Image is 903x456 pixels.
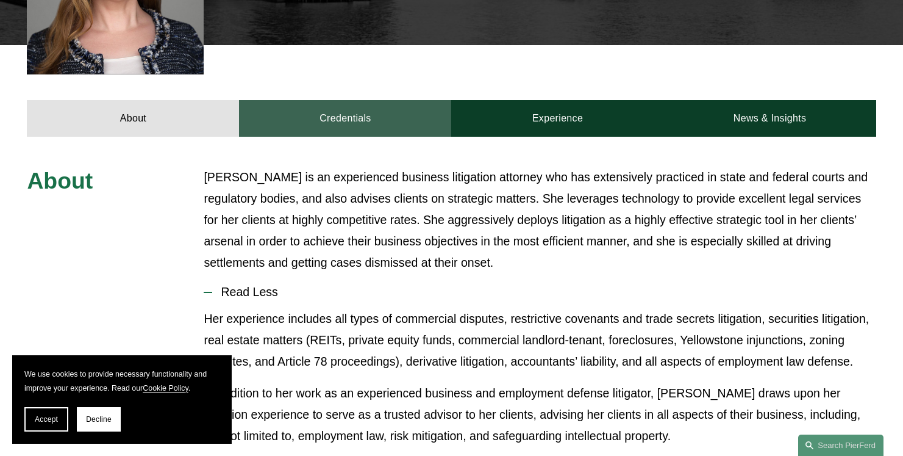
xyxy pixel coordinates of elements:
[239,100,451,137] a: Credentials
[27,168,93,194] span: About
[143,384,188,393] a: Cookie Policy
[27,100,239,137] a: About
[204,308,876,373] p: Her experience includes all types of commercial disputes, restrictive covenants and trade secrets...
[798,435,883,456] a: Search this site
[86,415,112,424] span: Decline
[77,407,121,432] button: Decline
[204,167,876,274] p: [PERSON_NAME] is an experienced business litigation attorney who has extensively practiced in sta...
[24,367,220,395] p: We use cookies to provide necessary functionality and improve your experience. Read our .
[212,285,876,299] span: Read Less
[451,100,663,137] a: Experience
[204,383,876,447] p: In addition to her work as an experienced business and employment defense litigator, [PERSON_NAME...
[35,415,58,424] span: Accept
[24,407,68,432] button: Accept
[12,355,232,444] section: Cookie banner
[664,100,876,137] a: News & Insights
[204,276,876,308] button: Read Less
